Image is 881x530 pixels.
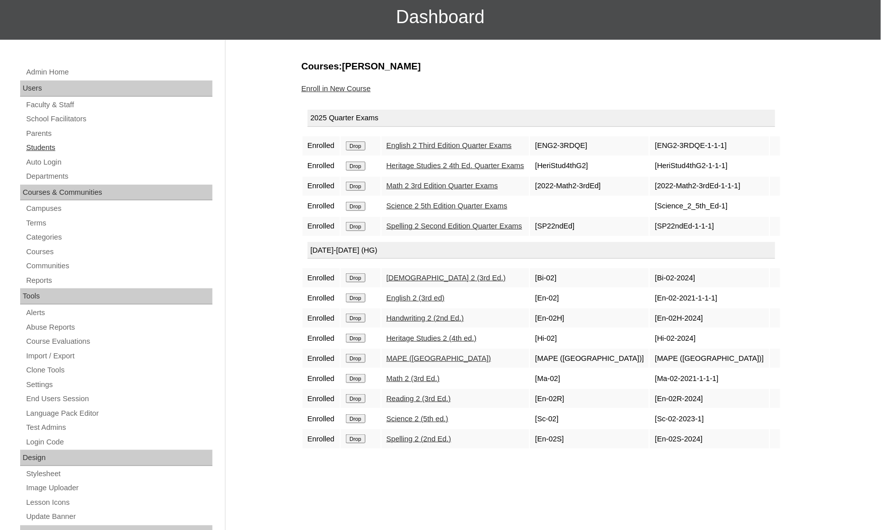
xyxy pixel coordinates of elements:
[346,141,365,150] input: Drop
[25,378,212,391] a: Settings
[530,389,649,408] td: [En-02R]
[387,354,491,362] a: MAPE ([GEOGRAPHIC_DATA])
[346,273,365,282] input: Drop
[346,222,365,231] input: Drop
[387,202,507,210] a: Science 2 5th Edition Quarter Exams
[387,222,523,230] a: Spelling 2 Second Edition Quarter Exams
[530,329,649,348] td: [Hi-02]
[308,242,775,259] div: [DATE]-[DATE] (HG)
[346,354,365,363] input: Drop
[25,307,212,319] a: Alerts
[650,329,769,348] td: [Hi-02-2024]
[530,136,649,156] td: [ENG2-3RDQE]
[346,334,365,343] input: Drop
[25,260,212,272] a: Communities
[346,314,365,323] input: Drop
[530,349,649,368] td: [MAPE ([GEOGRAPHIC_DATA])]
[303,136,340,156] td: Enrolled
[346,434,365,443] input: Drop
[387,374,440,383] a: Math 2 (3rd Ed.)
[650,268,769,287] td: [Bi-02-2024]
[387,395,451,403] a: Reading 2 (3rd Ed.)
[25,350,212,362] a: Import / Export
[20,185,212,201] div: Courses & Communities
[302,85,371,93] a: Enroll in New Course
[387,415,449,423] a: Science 2 (5th ed.)
[387,182,498,190] a: Math 2 3rd Edition Quarter Exams
[25,246,212,258] a: Courses
[650,177,769,196] td: [2022-Math2-3rdEd-1-1-1]
[650,389,769,408] td: [En-02R-2024]
[387,162,525,170] a: Heritage Studies 2 4th Ed. Quarter Exams
[25,170,212,183] a: Departments
[303,177,340,196] td: Enrolled
[530,177,649,196] td: [2022-Math2-3rdEd]
[387,314,464,322] a: Handwriting 2 (2nd Ed.)
[303,369,340,388] td: Enrolled
[302,60,800,73] h3: Courses:[PERSON_NAME]
[25,274,212,287] a: Reports
[25,421,212,434] a: Test Admins
[303,389,340,408] td: Enrolled
[20,288,212,305] div: Tools
[650,157,769,176] td: [HeriStud4thG2-1-1-1]
[650,369,769,388] td: [Ma-02-2021-1-1-1]
[650,409,769,428] td: [Sc-02-2023-1]
[530,288,649,308] td: [En-02]
[303,329,340,348] td: Enrolled
[530,409,649,428] td: [Sc-02]
[530,157,649,176] td: [HeriStud4thG2]
[25,511,212,523] a: Update Banner
[530,309,649,328] td: [En-02H]
[303,309,340,328] td: Enrolled
[303,429,340,448] td: Enrolled
[25,482,212,495] a: Image Uploader
[303,197,340,216] td: Enrolled
[346,182,365,191] input: Drop
[308,110,775,127] div: 2025 Quarter Exams
[650,217,769,236] td: [SP22ndEd-1-1-1]
[650,136,769,156] td: [ENG2-3RDQE-1-1-1]
[25,202,212,215] a: Campuses
[346,374,365,383] input: Drop
[25,393,212,405] a: End Users Session
[25,217,212,230] a: Terms
[25,231,212,244] a: Categories
[25,99,212,111] a: Faculty & Staff
[530,217,649,236] td: [SP22ndEd]
[25,436,212,448] a: Login Code
[25,321,212,334] a: Abuse Reports
[387,294,445,302] a: English 2 (3rd ed)
[530,429,649,448] td: [En-02S]
[650,197,769,216] td: [Science_2_5th_Ed-1]
[346,202,365,211] input: Drop
[650,349,769,368] td: [MAPE ([GEOGRAPHIC_DATA])]
[346,394,365,403] input: Drop
[346,414,365,423] input: Drop
[530,369,649,388] td: [Ma-02]
[25,497,212,509] a: Lesson Icons
[303,409,340,428] td: Enrolled
[25,66,212,79] a: Admin Home
[530,268,649,287] td: [Bi-02]
[25,364,212,376] a: Clone Tools
[387,141,512,149] a: English 2 Third Edition Quarter Exams
[303,157,340,176] td: Enrolled
[303,268,340,287] td: Enrolled
[20,450,212,466] div: Design
[303,288,340,308] td: Enrolled
[650,429,769,448] td: [En-02S-2024]
[20,81,212,97] div: Users
[25,335,212,348] a: Course Evaluations
[25,141,212,154] a: Students
[650,309,769,328] td: [En-02H-2024]
[650,288,769,308] td: [En-02-2021-1-1-1]
[25,113,212,125] a: School Facilitators
[25,127,212,140] a: Parents
[387,274,506,282] a: [DEMOGRAPHIC_DATA] 2 (3rd Ed.)
[25,468,212,481] a: Stylesheet
[303,349,340,368] td: Enrolled
[387,334,477,342] a: Heritage Studies 2 (4th ed.)
[346,293,365,302] input: Drop
[387,435,452,443] a: Spelling 2 (2nd Ed.)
